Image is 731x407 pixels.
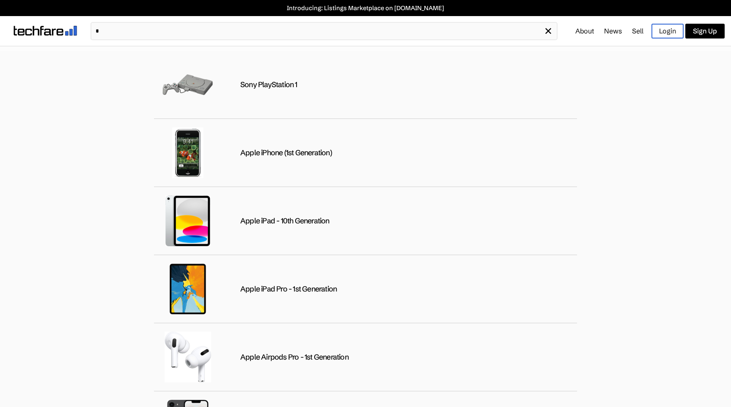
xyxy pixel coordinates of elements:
a: Introducing: Listings Marketplace on [DOMAIN_NAME] [4,4,727,12]
div: Apple iPhone (1st Generation) [240,148,332,158]
a: iPhone [93,47,123,63]
div: Apple iPad - 10th Generation [240,216,330,226]
img: public [162,59,213,110]
a: Live Listings [17,47,64,63]
span: ✕ [544,25,552,37]
img: public [162,195,213,246]
img: public [162,332,213,382]
div: Sony PlayStation 1 [240,80,297,90]
a: Xbox [403,47,427,63]
a: Pixel [615,47,639,63]
div: Apple Airpods Pro - 1st Generation [240,352,349,362]
a: Virtual Reality [457,47,508,63]
a: iPad [153,47,175,63]
a: News [604,27,622,35]
img: public [162,127,213,178]
a: About [575,27,594,35]
a: Headphones [538,47,585,63]
a: Market Data [668,47,714,63]
img: techfare logo [14,26,77,36]
a: Sign Up [685,24,725,38]
a: Galaxy [204,47,234,63]
a: Nintendo [264,47,300,63]
a: Sell [632,27,643,35]
a: PlayStation [330,47,374,63]
a: Login [651,24,684,38]
div: Apple iPad Pro - 1st Generation [240,284,337,294]
img: public [162,264,213,314]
